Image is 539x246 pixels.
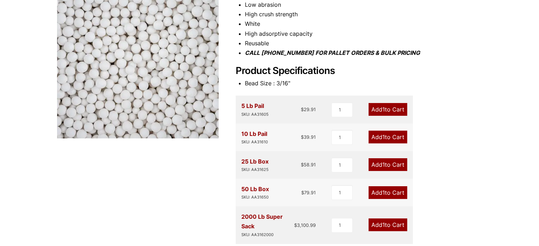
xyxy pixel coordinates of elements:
li: Bead Size : 3/16" [245,79,482,88]
li: Reusable [245,39,482,48]
a: Add1to Cart [369,158,407,171]
span: 1 [382,221,385,228]
bdi: 3,100.99 [294,222,316,228]
li: High adsorptive capacity [245,29,482,39]
h2: Product Specifications [236,65,482,77]
span: $ [301,107,304,112]
a: Add1to Cart [369,218,407,231]
a: Add1to Cart [369,103,407,116]
a: Add1to Cart [369,186,407,199]
li: White [245,19,482,29]
li: High crush strength [245,10,482,19]
div: 25 Lb Box [241,157,269,173]
span: $ [301,134,304,140]
div: SKU: AA31625 [241,166,269,173]
bdi: 79.91 [301,190,316,195]
a: Add1to Cart [369,131,407,143]
span: 1 [382,106,385,113]
span: $ [301,190,304,195]
div: SKU: AA31605 [241,111,269,118]
div: 50 Lb Box [241,184,269,201]
bdi: 29.91 [301,107,316,112]
div: SKU: AA31610 [241,139,268,145]
div: SKU: AA31650 [241,194,269,201]
div: 5 Lb Pail [241,101,269,118]
span: $ [301,162,304,167]
i: CALL [PHONE_NUMBER] FOR PALLET ORDERS & BULK PRICING [245,49,420,56]
div: 10 Lb Pail [241,129,268,145]
span: $ [294,222,297,228]
div: 2000 Lb Super Sack [241,212,294,238]
span: 1 [382,189,385,196]
span: 1 [382,133,385,141]
bdi: 58.91 [301,162,316,167]
bdi: 39.91 [301,134,316,140]
span: 1 [382,161,385,168]
div: SKU: AA3162000 [241,231,294,238]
